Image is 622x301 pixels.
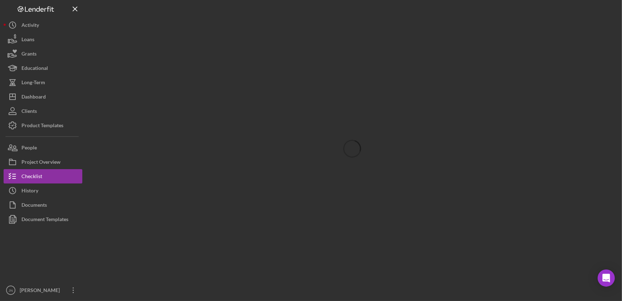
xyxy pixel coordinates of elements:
div: Project Overview [21,155,60,171]
button: Checklist [4,169,82,183]
div: Document Templates [21,212,68,228]
div: People [21,140,37,157]
div: Educational [21,61,48,77]
button: Document Templates [4,212,82,226]
button: Loans [4,32,82,47]
button: Long-Term [4,75,82,90]
button: Documents [4,198,82,212]
div: Grants [21,47,37,63]
div: History [21,183,38,200]
button: Dashboard [4,90,82,104]
div: Open Intercom Messenger [598,269,615,287]
div: Clients [21,104,37,120]
button: Project Overview [4,155,82,169]
div: Long-Term [21,75,45,91]
div: Dashboard [21,90,46,106]
button: JN[PERSON_NAME] [4,283,82,297]
div: [PERSON_NAME] [18,283,64,299]
div: Loans [21,32,34,48]
div: Checklist [21,169,42,185]
div: Activity [21,18,39,34]
div: Product Templates [21,118,63,134]
button: People [4,140,82,155]
button: History [4,183,82,198]
button: Product Templates [4,118,82,133]
button: Activity [4,18,82,32]
button: Grants [4,47,82,61]
button: Clients [4,104,82,118]
div: Documents [21,198,47,214]
button: Educational [4,61,82,75]
text: JN [9,288,13,292]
